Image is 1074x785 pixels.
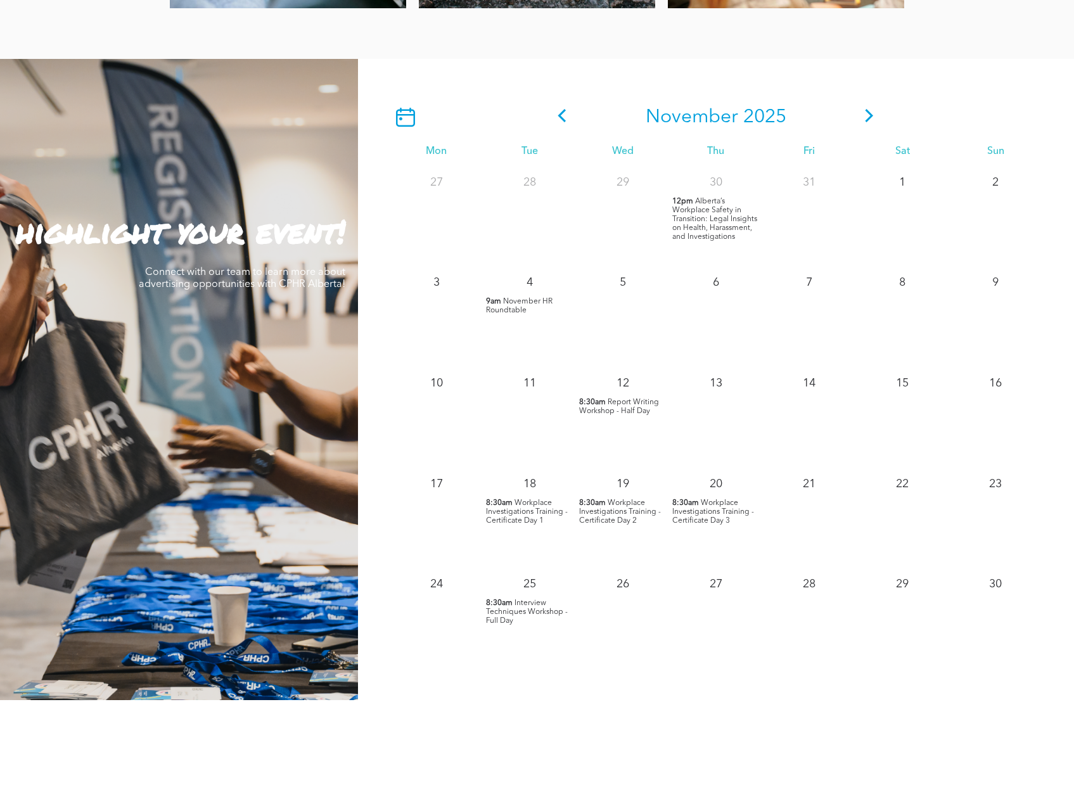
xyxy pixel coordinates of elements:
[611,372,634,395] p: 12
[518,573,541,596] p: 25
[486,499,513,507] span: 8:30am
[798,171,821,194] p: 31
[984,372,1007,395] p: 16
[798,573,821,596] p: 28
[390,146,483,158] div: Mon
[611,171,634,194] p: 29
[139,267,345,290] span: Connect with our team to learn more about advertising opportunities with CPHR Alberta!
[705,473,727,495] p: 20
[486,297,501,306] span: 9am
[483,146,576,158] div: Tue
[984,473,1007,495] p: 23
[949,146,1042,158] div: Sun
[518,271,541,294] p: 4
[669,146,762,158] div: Thu
[425,573,448,596] p: 24
[579,399,659,415] span: Report Writing Workshop - Half Day
[891,473,914,495] p: 22
[798,271,821,294] p: 7
[579,398,606,407] span: 8:30am
[984,171,1007,194] p: 2
[425,473,448,495] p: 17
[611,271,634,294] p: 5
[705,573,727,596] p: 27
[891,171,914,194] p: 1
[763,146,856,158] div: Fri
[16,208,345,253] strong: highlight your event!
[486,499,568,525] span: Workplace Investigations Training - Certificate Day 1
[518,372,541,395] p: 11
[646,108,738,127] span: November
[486,599,513,608] span: 8:30am
[579,499,661,525] span: Workplace Investigations Training - Certificate Day 2
[705,372,727,395] p: 13
[672,197,693,206] span: 12pm
[984,271,1007,294] p: 9
[486,298,553,314] span: November HR Roundtable
[579,499,606,507] span: 8:30am
[425,271,448,294] p: 3
[486,599,568,625] span: Interview Techniques Workshop - Full Day
[743,108,786,127] span: 2025
[611,573,634,596] p: 26
[984,573,1007,596] p: 30
[576,146,669,158] div: Wed
[425,171,448,194] p: 27
[672,198,757,241] span: Alberta’s Workplace Safety in Transition: Legal Insights on Health, Harassment, and Investigations
[891,573,914,596] p: 29
[705,171,727,194] p: 30
[672,499,699,507] span: 8:30am
[518,473,541,495] p: 18
[891,372,914,395] p: 15
[425,372,448,395] p: 10
[798,372,821,395] p: 14
[891,271,914,294] p: 8
[611,473,634,495] p: 19
[705,271,727,294] p: 6
[672,499,754,525] span: Workplace Investigations Training - Certificate Day 3
[518,171,541,194] p: 28
[798,473,821,495] p: 21
[856,146,949,158] div: Sat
